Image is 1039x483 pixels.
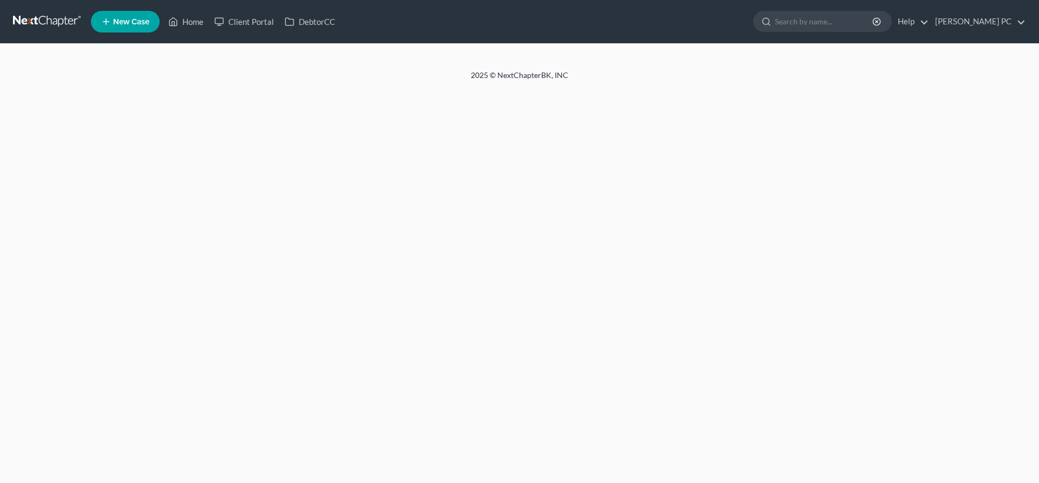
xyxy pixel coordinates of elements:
[113,18,149,26] span: New Case
[163,12,209,31] a: Home
[775,11,874,31] input: Search by name...
[892,12,929,31] a: Help
[279,12,340,31] a: DebtorCC
[209,12,279,31] a: Client Portal
[211,70,828,89] div: 2025 © NextChapterBK, INC
[930,12,1025,31] a: [PERSON_NAME] PC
